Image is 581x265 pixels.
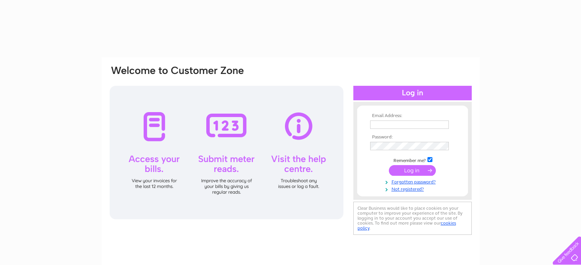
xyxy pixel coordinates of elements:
a: Forgotten password? [370,178,457,185]
input: Submit [389,165,436,176]
a: cookies policy [358,220,456,231]
th: Email Address: [368,113,457,119]
td: Remember me? [368,156,457,164]
div: Clear Business would like to place cookies on your computer to improve your experience of the sit... [353,202,472,235]
th: Password: [368,135,457,140]
a: Not registered? [370,185,457,192]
